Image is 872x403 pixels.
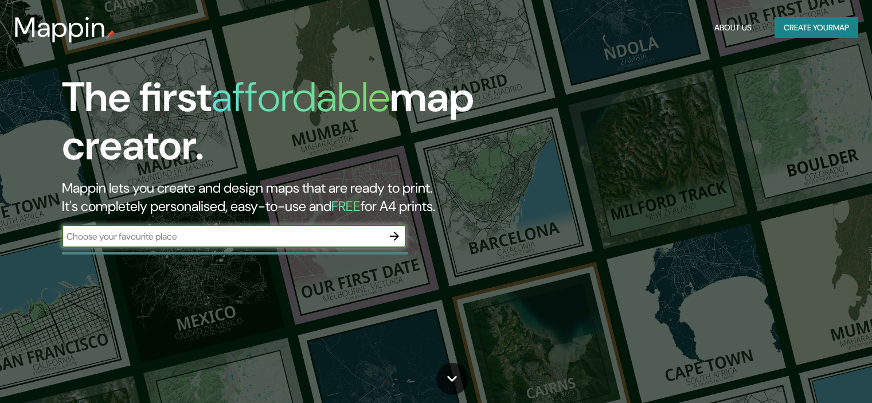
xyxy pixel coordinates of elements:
h2: Mappin lets you create and design maps that are ready to print. It's completely personalised, eas... [62,179,498,216]
button: Create yourmap [775,17,858,38]
h3: Mappin [14,11,106,44]
img: mappin-pin [106,30,115,39]
h5: FREE [331,197,361,215]
input: Choose your favourite place [62,230,383,243]
h1: The first map creator. [62,73,498,179]
button: About Us [710,17,756,38]
h1: affordable [212,71,390,124]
